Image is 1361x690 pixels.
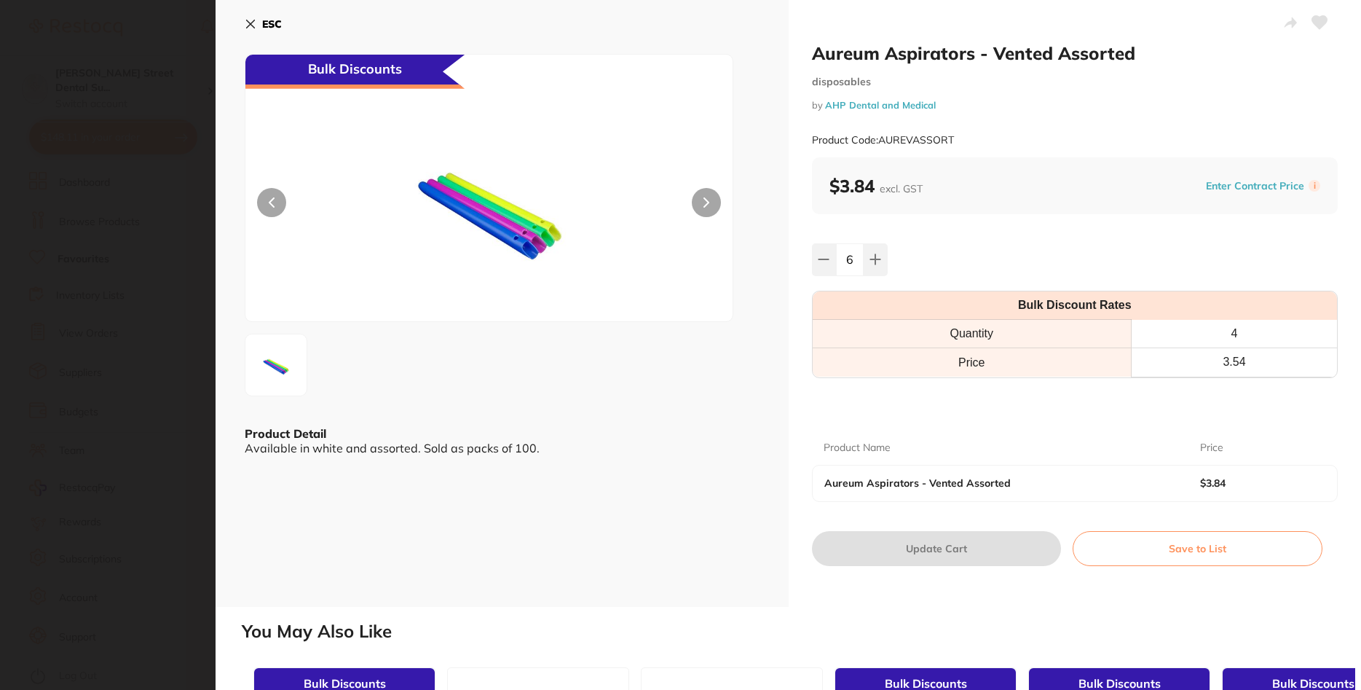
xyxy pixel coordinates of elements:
[812,42,1338,64] h2: Aureum Aspirators - Vented Assorted
[813,320,1132,348] th: Quantity
[880,182,923,195] span: excl. GST
[812,134,954,146] small: Product Code: AUREVASSORT
[242,622,1355,642] h2: You May Also Like
[1200,477,1313,489] b: $3.84
[812,531,1062,566] button: Update Cart
[812,76,1338,88] small: disposables
[824,441,891,455] p: Product Name
[245,12,282,36] button: ESC
[245,55,465,89] div: Bulk Discounts
[813,291,1338,320] th: Bulk Discount Rates
[813,348,1132,377] td: Price
[824,477,1163,489] b: Aureum Aspirators - Vented Assorted
[245,426,326,441] b: Product Detail
[1132,320,1337,348] th: 4
[1200,441,1223,455] p: Price
[825,99,936,111] a: AHP Dental and Medical
[250,339,302,391] img: Mw
[1132,348,1337,377] th: 3.54
[262,17,282,31] b: ESC
[1309,180,1320,192] label: i
[1073,531,1322,566] button: Save to List
[812,100,1338,111] small: by
[1202,179,1309,193] button: Enter Contract Price
[245,442,760,455] div: Available in white and assorted. Sold as packs of 100.
[829,175,923,197] b: $3.84
[343,91,636,321] img: Mw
